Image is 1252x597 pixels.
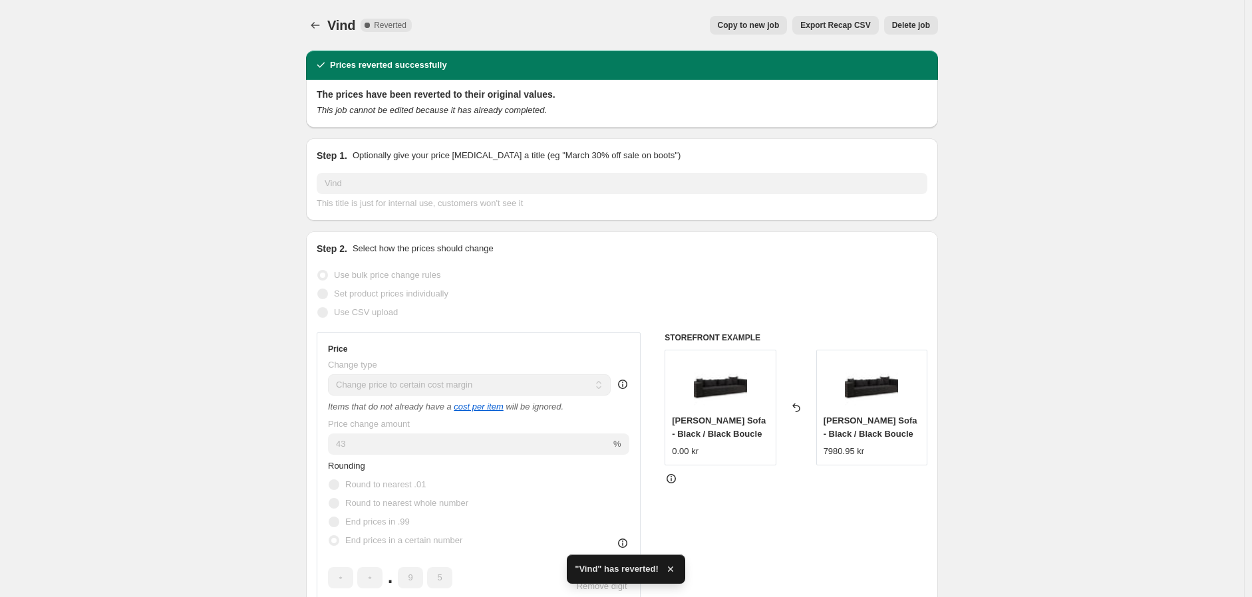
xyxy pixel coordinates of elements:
[845,357,898,410] img: 40e19ae4-4277-11ee-b510-9ff84d905bcf_80x.jpg
[345,535,462,545] span: End prices in a certain number
[317,149,347,162] h2: Step 1.
[328,461,365,471] span: Rounding
[374,20,406,31] span: Reverted
[884,16,938,35] button: Delete job
[328,433,611,455] input: 50
[328,344,347,354] h3: Price
[334,270,440,280] span: Use bulk price change rules
[328,419,410,429] span: Price change amount
[427,567,452,588] input: ﹡
[353,242,494,255] p: Select how the prices should change
[353,149,681,162] p: Optionally give your price [MEDICAL_DATA] a title (eg "March 30% off sale on boots")
[327,18,355,33] span: Vind
[672,416,766,439] span: [PERSON_NAME] Sofa - Black / Black Boucle
[506,402,563,412] i: will be ignored.
[317,173,927,194] input: 30% off holiday sale
[330,59,447,72] h2: Prices reverted successfully
[454,402,503,412] a: cost per item
[328,360,377,370] span: Change type
[317,242,347,255] h2: Step 2.
[334,289,448,298] span: Set product prices individually
[792,16,878,35] button: Export Recap CSV
[317,198,523,208] span: This title is just for internal use, customers won't see it
[800,20,870,31] span: Export Recap CSV
[718,20,780,31] span: Copy to new job
[824,445,864,458] div: 7980.95 kr
[710,16,788,35] button: Copy to new job
[665,332,927,343] h6: STOREFRONT EXAMPLE
[398,567,423,588] input: ﹡
[345,517,410,527] span: End prices in .99
[328,567,353,588] input: ﹡
[616,378,629,391] div: help
[575,562,659,576] span: "Vind" has reverted!
[892,20,930,31] span: Delete job
[387,567,394,588] span: .
[317,105,547,115] i: This job cannot be edited because it has already completed.
[824,416,917,439] span: [PERSON_NAME] Sofa - Black / Black Boucle
[357,567,383,588] input: ﹡
[306,16,325,35] button: Price change jobs
[334,307,398,317] span: Use CSV upload
[613,439,621,449] span: %
[317,88,927,101] h2: The prices have been reverted to their original values.
[672,445,699,458] div: 0.00 kr
[694,357,747,410] img: 40e19ae4-4277-11ee-b510-9ff84d905bcf_80x.jpg
[345,498,468,508] span: Round to nearest whole number
[345,479,426,489] span: Round to nearest .01
[328,402,452,412] i: Items that do not already have a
